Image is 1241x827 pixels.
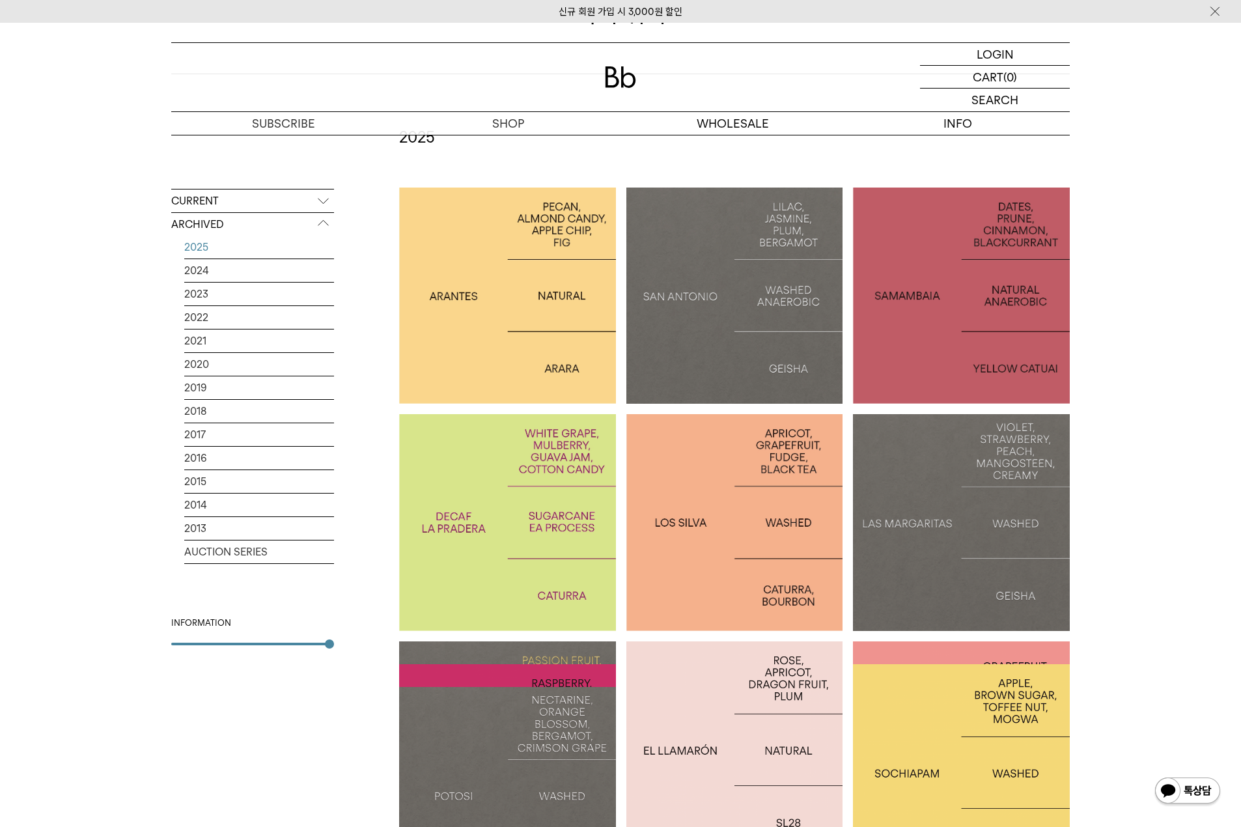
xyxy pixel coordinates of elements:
[171,213,334,236] p: ARCHIVED
[1003,66,1017,88] p: (0)
[184,259,334,282] a: 2024
[626,414,843,631] a: 페루 로스 실바PERU LOS SILVA
[171,189,334,213] p: CURRENT
[971,89,1018,111] p: SEARCH
[184,353,334,376] a: 2020
[920,66,1070,89] a: CART (0)
[184,540,334,563] a: AUCTION SERIES
[184,400,334,423] a: 2018
[184,470,334,493] a: 2015
[853,188,1070,404] a: 브라질 사맘바이아BRAZIL SAMAMBAIA
[620,112,845,135] p: WHOLESALE
[559,6,682,18] a: 신규 회원 가입 시 3,000원 할인
[399,126,1070,148] h2: 2025
[184,494,334,516] a: 2014
[184,283,334,305] a: 2023
[184,306,334,329] a: 2022
[184,329,334,352] a: 2021
[605,66,636,88] img: 로고
[184,236,334,259] a: 2025
[920,43,1070,66] a: LOGIN
[1154,776,1221,807] img: 카카오톡 채널 1:1 채팅 버튼
[399,414,616,631] a: 콜롬비아 라 프라데라 디카페인 COLOMBIA LA PRADERA DECAF
[973,66,1003,88] p: CART
[171,617,334,630] div: INFORMATION
[184,517,334,540] a: 2013
[396,112,620,135] a: SHOP
[184,376,334,399] a: 2019
[977,43,1014,65] p: LOGIN
[171,112,396,135] a: SUBSCRIBE
[184,423,334,446] a: 2017
[853,414,1070,631] a: 라스 마가리타스: 게이샤LAS MARGARITAS: GEISHA
[184,447,334,470] a: 2016
[626,188,843,404] a: 산 안토니오: 게이샤SAN ANTONIO: GEISHA
[399,188,616,404] a: 브라질 아란치스BRAZIL ARANTES
[845,112,1070,135] p: INFO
